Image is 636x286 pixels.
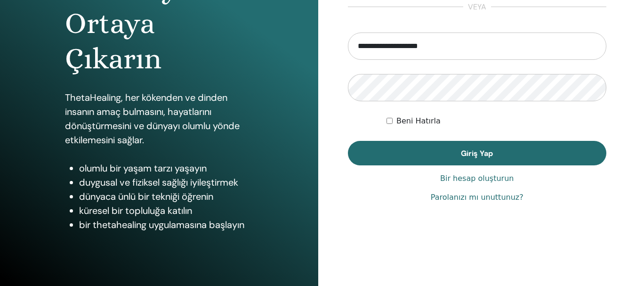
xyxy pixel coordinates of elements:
a: Bir hesap oluşturun [440,173,514,184]
font: ThetaHealing, her kökenden ve dinden insanın amaç bulmasını, hayatlarını dönüştürmesini ve dünyay... [65,91,240,146]
a: Parolanızı mı unuttunuz? [431,192,523,203]
font: veya [468,2,486,12]
font: Parolanızı mı unuttunuz? [431,193,523,202]
font: bir thetahealing uygulamasına başlayın [79,219,244,231]
font: duygusal ve fiziksel sağlığı iyileştirmek [79,176,238,188]
button: Giriş Yap [348,141,607,165]
font: Giriş Yap [461,148,493,158]
font: olumlu bir yaşam tarzı yaşayın [79,162,207,174]
font: küresel bir topluluğa katılın [79,204,192,217]
font: Bir hesap oluşturun [440,174,514,183]
div: Beni süresiz olarak veya manuel olarak çıkış yapana kadar kimlik doğrulamalı tut [386,115,606,127]
font: dünyaca ünlü bir tekniği öğrenin [79,190,213,203]
font: Beni Hatırla [396,116,441,125]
